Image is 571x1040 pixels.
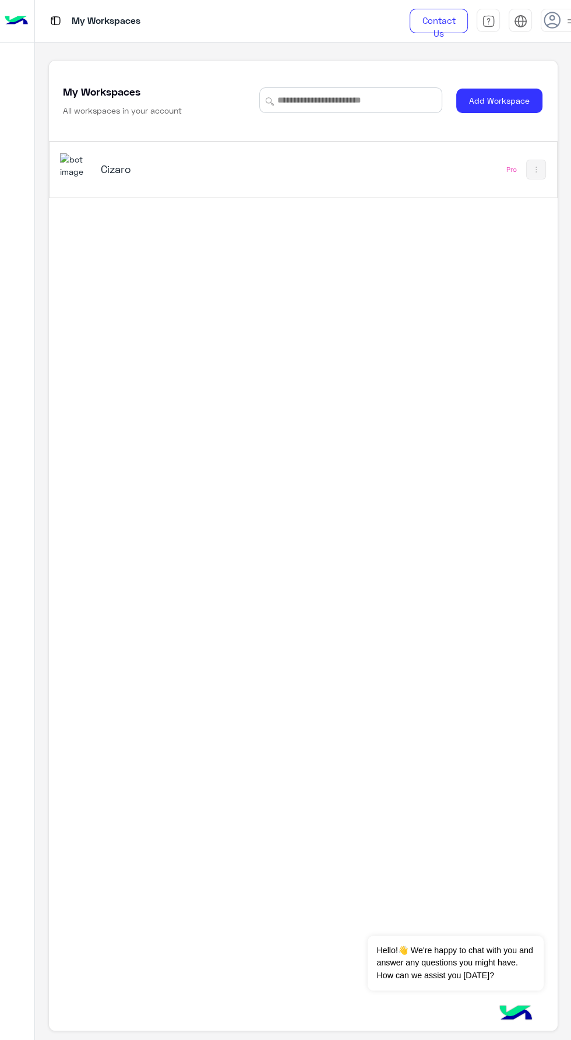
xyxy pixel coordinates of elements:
img: tab [48,13,63,28]
img: hulul-logo.png [495,993,536,1034]
h5: My Workspaces [63,84,140,98]
span: Hello!👋 We're happy to chat with you and answer any questions you might have. How can we assist y... [368,936,543,990]
h6: All workspaces in your account [63,105,182,117]
a: tab [477,9,500,33]
a: Contact Us [410,9,468,33]
img: tab [482,15,495,28]
img: tab [514,15,527,28]
h5: Cizaro [101,162,276,176]
img: 919860931428189 [60,153,91,178]
div: Pro [506,165,517,174]
button: Add Workspace [456,89,542,113]
img: Logo [5,9,28,33]
p: My Workspaces [72,13,140,29]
